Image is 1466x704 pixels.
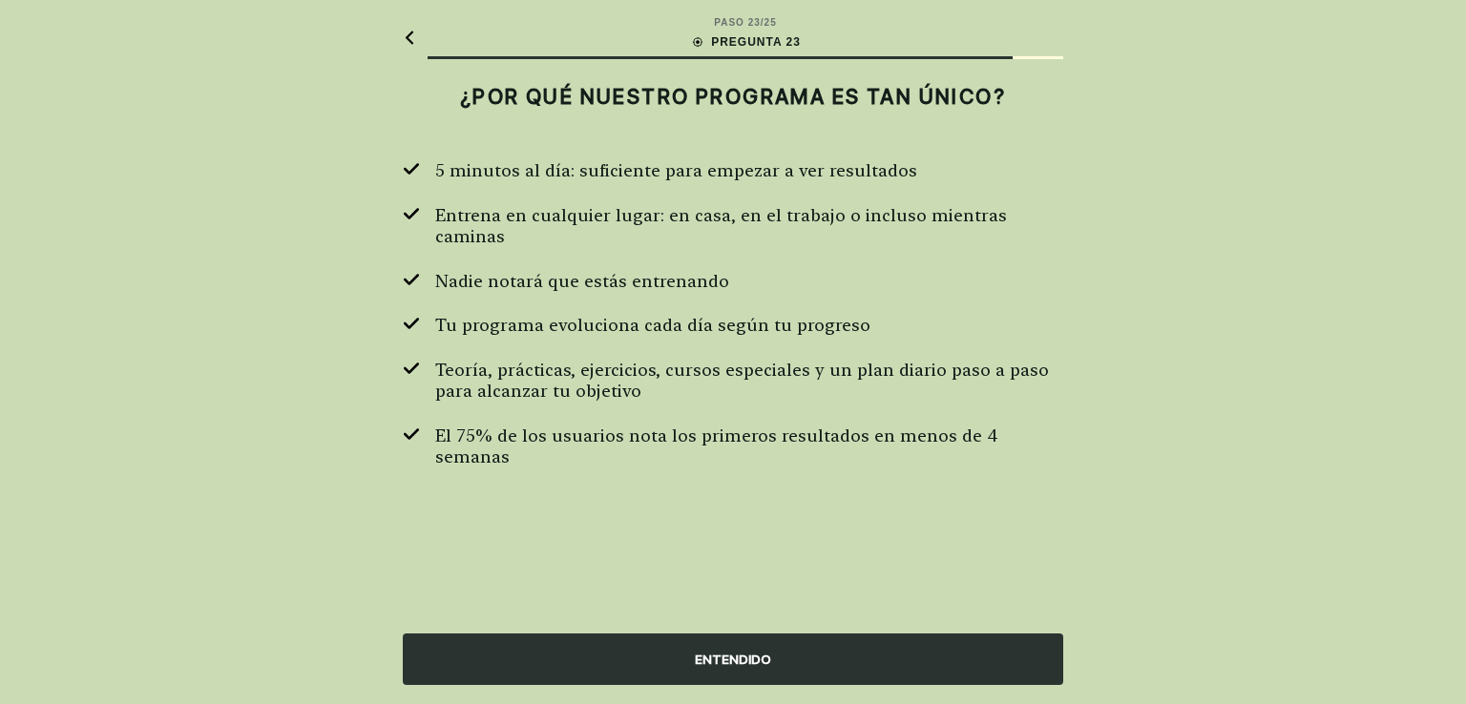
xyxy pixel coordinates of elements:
span: El 75% de los usuarios nota los primeros resultados en menos de 4 semanas [435,425,1063,468]
span: Tu programa evoluciona cada día según tu progreso [435,315,870,337]
span: Teoría, prácticas, ejercicios, cursos especiales y un plan diario paso a paso para alcanzar tu ob... [435,360,1063,403]
span: 5 minutos al día: suficiente para empezar a ver resultados [435,160,917,182]
span: Nadie notará que estás entrenando [435,271,729,293]
div: PREGUNTA 23 [690,33,801,51]
div: ENTENDIDO [403,633,1063,685]
span: Entrena en cualquier lugar: en casa, en el trabajo o incluso mientras caminas [435,205,1063,248]
div: PASO 23 / 25 [714,15,776,30]
h2: ¿POR QUÉ NUESTRO PROGRAMA ES TAN ÚNICO? [403,84,1063,109]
